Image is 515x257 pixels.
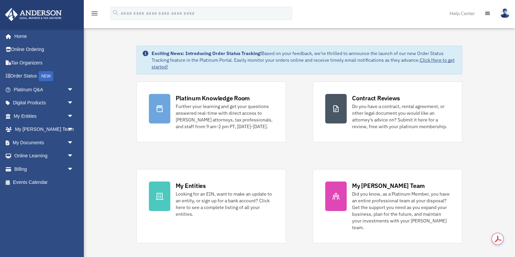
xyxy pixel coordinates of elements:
[313,169,462,243] a: My [PERSON_NAME] Team Did you know, as a Platinum Member, you have an entire professional team at...
[313,82,462,142] a: Contract Reviews Do you have a contract, rental agreement, or other legal document you would like...
[5,136,84,149] a: My Documentsarrow_drop_down
[176,94,250,102] div: Platinum Knowledge Room
[5,96,84,110] a: Digital Productsarrow_drop_down
[152,57,455,70] a: Click Here to get started!
[136,169,286,243] a: My Entities Looking for an EIN, want to make an update to an entity, or sign up for a bank accoun...
[5,56,84,69] a: Tax Organizers
[176,191,274,217] div: Looking for an EIN, want to make an update to an entity, or sign up for a bank account? Click her...
[5,83,84,96] a: Platinum Q&Aarrow_drop_down
[39,71,53,81] div: NEW
[67,109,80,123] span: arrow_drop_down
[352,182,425,190] div: My [PERSON_NAME] Team
[67,83,80,97] span: arrow_drop_down
[352,103,450,130] div: Do you have a contract, rental agreement, or other legal document you would like an attorney's ad...
[67,136,80,150] span: arrow_drop_down
[176,103,274,130] div: Further your learning and get your questions answered real-time with direct access to [PERSON_NAM...
[5,162,84,176] a: Billingarrow_drop_down
[352,191,450,231] div: Did you know, as a Platinum Member, you have an entire professional team at your disposal? Get th...
[112,9,119,16] i: search
[5,176,84,189] a: Events Calendar
[5,149,84,163] a: Online Learningarrow_drop_down
[5,43,84,56] a: Online Ordering
[5,123,84,136] a: My [PERSON_NAME] Teamarrow_drop_down
[5,109,84,123] a: My Entitiesarrow_drop_down
[67,96,80,110] span: arrow_drop_down
[136,82,286,142] a: Platinum Knowledge Room Further your learning and get your questions answered real-time with dire...
[176,182,206,190] div: My Entities
[67,123,80,137] span: arrow_drop_down
[352,94,400,102] div: Contract Reviews
[500,8,510,18] img: User Pic
[152,50,262,56] strong: Exciting News: Introducing Order Status Tracking!
[91,9,99,17] i: menu
[152,50,457,70] div: Based on your feedback, we're thrilled to announce the launch of our new Order Status Tracking fe...
[67,162,80,176] span: arrow_drop_down
[5,69,84,83] a: Order StatusNEW
[91,12,99,17] a: menu
[5,30,80,43] a: Home
[3,8,64,21] img: Anderson Advisors Platinum Portal
[67,149,80,163] span: arrow_drop_down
